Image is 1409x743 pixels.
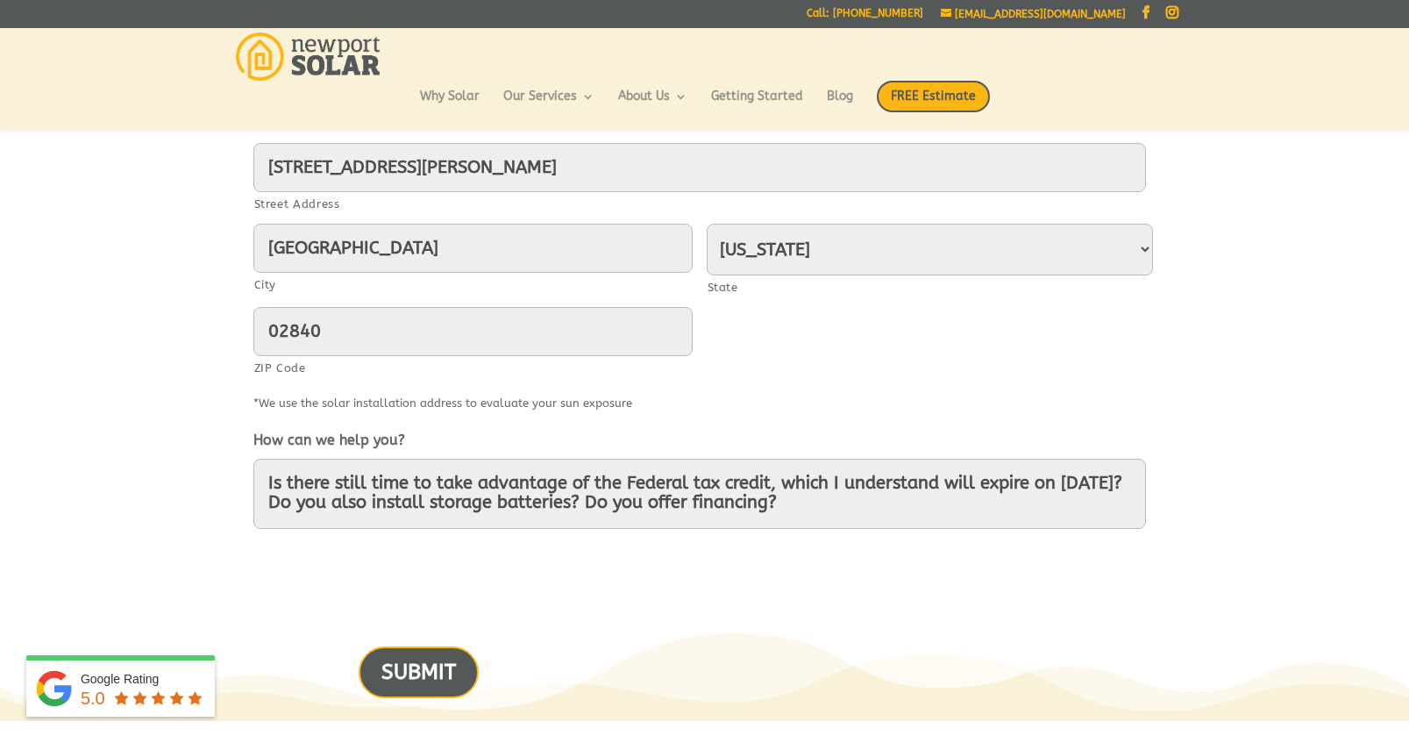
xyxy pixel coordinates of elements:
a: About Us [618,90,687,120]
a: Getting Started [711,90,803,120]
label: How can we help you? [253,432,405,450]
div: Google Rating [81,670,206,688]
input: Enter a location [253,143,1146,192]
iframe: reCAPTCHA [253,550,520,618]
label: ZIP Code [254,357,693,380]
label: Street Address [254,193,1146,216]
div: *We use the solar installation address to evaluate your sun exposure [253,388,1156,415]
label: City [254,274,693,296]
a: Blog [827,90,853,120]
a: FREE Estimate [877,81,990,130]
span: 5.0 [81,689,105,708]
a: [EMAIL_ADDRESS][DOMAIN_NAME] [941,8,1126,20]
label: State [708,276,1153,299]
img: Newport Solar | Solar Energy Optimized. [236,32,381,81]
a: Why Solar [420,90,480,120]
span: FREE Estimate [877,81,990,112]
input: SUBMIT [359,647,479,698]
a: Call: [PHONE_NUMBER] [807,8,923,26]
a: Our Services [503,90,594,120]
